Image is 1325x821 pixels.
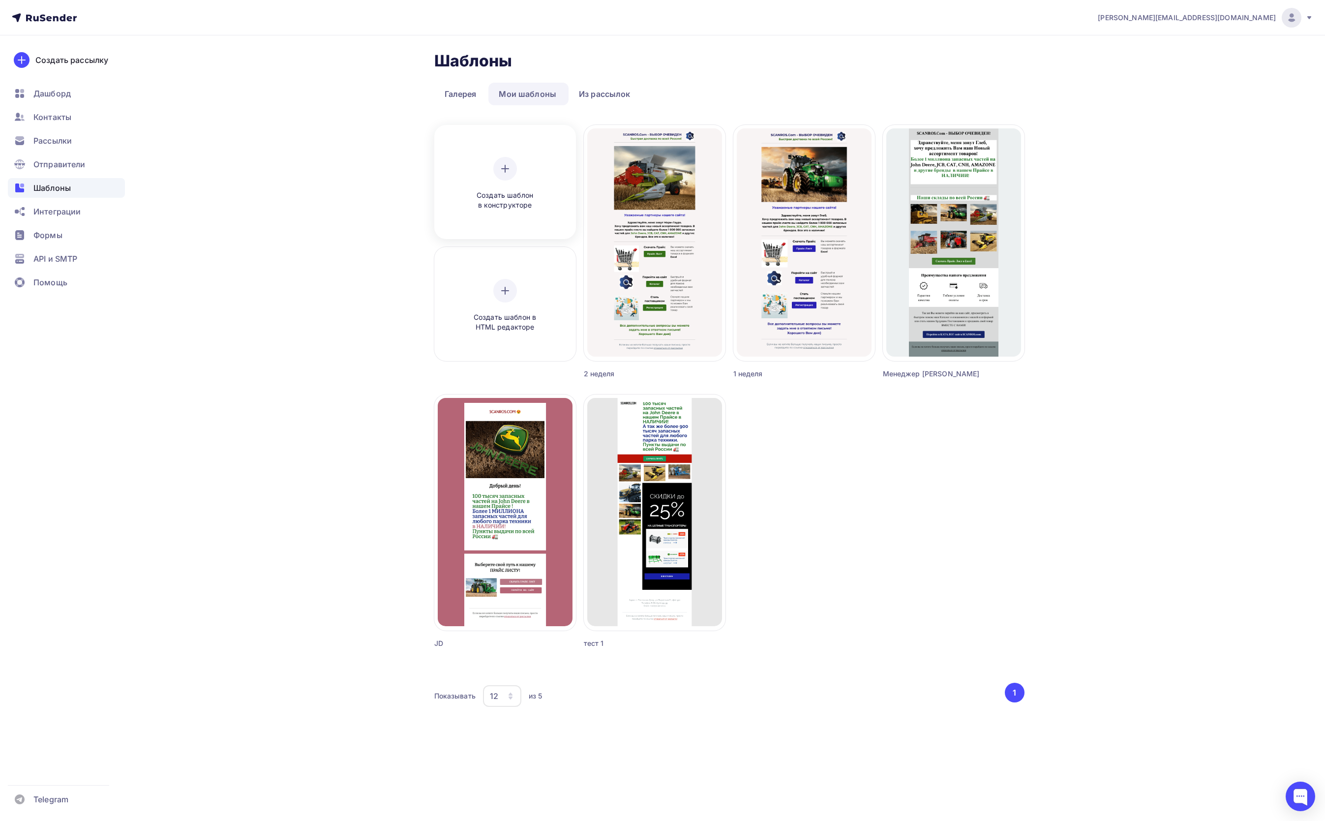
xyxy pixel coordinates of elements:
[8,131,125,151] a: Рассылки
[33,793,68,805] span: Telegram
[8,225,125,245] a: Формы
[569,83,641,105] a: Из рассылок
[458,190,552,211] span: Создать шаблон в конструкторе
[434,51,512,71] h2: Шаблоны
[1098,13,1276,23] span: [PERSON_NAME][EMAIL_ADDRESS][DOMAIN_NAME]
[434,639,541,648] div: JD
[33,276,67,288] span: Помощь
[8,84,125,103] a: Дашборд
[35,54,108,66] div: Создать рассылку
[529,691,542,701] div: из 5
[482,685,522,707] button: 12
[733,369,840,379] div: 1 неделя
[434,83,487,105] a: Галерея
[33,88,71,99] span: Дашборд
[488,83,567,105] a: Мои шаблоны
[1003,683,1024,702] ul: Pagination
[33,135,72,147] span: Рассылки
[490,690,498,702] div: 12
[33,253,77,265] span: API и SMTP
[33,182,71,194] span: Шаблоны
[8,154,125,174] a: Отправители
[1005,683,1024,702] button: Go to page 1
[434,691,476,701] div: Показывать
[8,107,125,127] a: Контакты
[883,369,989,379] div: Менеджер [PERSON_NAME]
[33,229,62,241] span: Формы
[458,312,552,333] span: Создать шаблон в HTML редакторе
[1098,8,1313,28] a: [PERSON_NAME][EMAIL_ADDRESS][DOMAIN_NAME]
[33,111,71,123] span: Контакты
[584,639,690,648] div: тест 1
[33,206,81,217] span: Интеграции
[8,178,125,198] a: Шаблоны
[33,158,86,170] span: Отправители
[584,369,690,379] div: 2 неделя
